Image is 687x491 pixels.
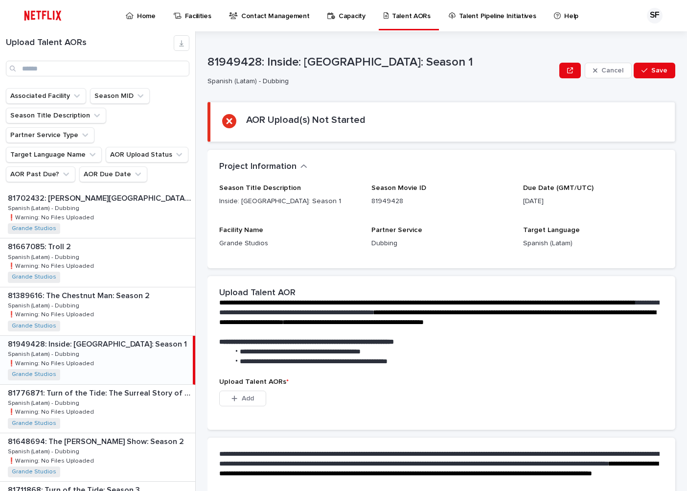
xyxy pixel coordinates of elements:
a: Grande Studios [12,274,56,281]
p: ❗️Warning: No Files Uploaded [8,407,96,416]
h1: Upload Talent AORs [6,38,174,48]
p: 81949428: Inside: [GEOGRAPHIC_DATA]: Season 1 [8,338,189,349]
span: Save [651,67,667,74]
button: Cancel [585,63,632,78]
button: AOR Upload Status [106,147,188,163]
button: Project Information [219,162,307,172]
span: Cancel [601,67,623,74]
h2: Project Information [219,162,297,172]
p: Grande Studios [219,238,360,249]
button: AOR Past Due? [6,166,75,182]
p: Spanish (Latam) - Dubbing [8,203,81,212]
a: Grande Studios [12,371,56,378]
button: Partner Service Type [6,127,94,143]
span: Season Title Description [219,185,301,191]
button: Add [219,391,266,406]
p: [DATE] [523,196,664,207]
button: AOR Due Date [79,166,147,182]
button: Target Language Name [6,147,102,163]
p: 81389616: The Chestnut Man: Season 2 [8,289,152,301]
p: Spanish (Latam) - Dubbing [8,349,81,358]
h2: AOR Upload(s) Not Started [246,114,366,126]
p: Spanish (Latam) - Dubbing [8,301,81,309]
p: ❗️Warning: No Files Uploaded [8,309,96,318]
p: Spanish (Latam) - Dubbing [207,77,551,86]
p: 81949428: Inside: [GEOGRAPHIC_DATA]: Season 1 [207,55,555,70]
span: Target Language [523,227,580,234]
p: Spanish (Latam) - Dubbing [8,398,81,407]
button: Season Title Description [6,108,106,123]
a: Grande Studios [12,225,56,232]
p: Spanish (Latam) - Dubbing [8,446,81,455]
p: 81702432: [PERSON_NAME][GEOGRAPHIC_DATA] Trip [8,192,193,203]
button: Associated Facility [6,88,86,104]
span: Upload Talent AORs [219,378,289,385]
span: Add [242,395,254,402]
a: Grande Studios [12,420,56,427]
p: Inside: [GEOGRAPHIC_DATA]: Season 1 [219,196,360,207]
p: Spanish (Latam) - Dubbing [8,252,81,261]
p: 81776871: Turn of the Tide: The Surreal Story of Rabo de Peixe [8,387,193,398]
button: Save [634,63,675,78]
img: ifQbXi3ZQGMSEF7WDB7W [20,6,66,25]
a: Grande Studios [12,323,56,329]
p: ❗️Warning: No Files Uploaded [8,212,96,221]
p: Dubbing [371,238,512,249]
p: ❗️Warning: No Files Uploaded [8,456,96,465]
p: 81667085: Troll 2 [8,240,73,252]
p: ❗️Warning: No Files Uploaded [8,261,96,270]
span: Season Movie ID [371,185,426,191]
input: Search [6,61,189,76]
p: 81648694: The [PERSON_NAME] Show: Season 2 [8,435,186,446]
span: Partner Service [371,227,422,234]
p: 81949428 [371,196,512,207]
div: SF [647,8,663,23]
p: ❗️Warning: No Files Uploaded [8,358,96,367]
button: Season MID [90,88,150,104]
a: Grande Studios [12,468,56,475]
h2: Upload Talent AOR [219,288,296,299]
p: Spanish (Latam) [523,238,664,249]
span: Due Date (GMT/UTC) [523,185,594,191]
span: Facility Name [219,227,263,234]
